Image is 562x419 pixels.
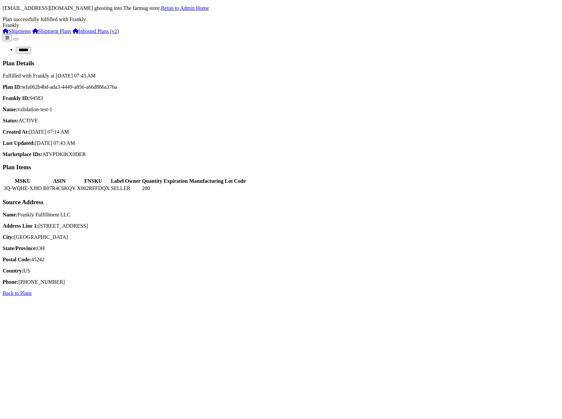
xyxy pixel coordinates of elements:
span: Fulfilled with Frankly at [DATE] 07:43 AM [3,73,96,79]
p: [DATE] 07:14 AM [3,129,559,135]
p: [STREET_ADDRESS] [3,223,559,229]
a: Inbound Plans (v2) [73,28,119,34]
p: OH [3,245,559,251]
strong: Name: [3,107,17,112]
p: [EMAIL_ADDRESS][DOMAIN_NAME] ghosting into The farmug store. [3,5,559,11]
strong: Phone: [3,279,18,285]
strong: Country: [3,268,23,274]
p: [PHONE_NUMBER] [3,279,559,285]
th: MSKU [3,178,42,184]
p: ACTIVE [3,118,559,124]
strong: Frankly ID: [3,95,30,101]
p: wfa062b4bd-ada3-4449-a856-a66d886a376a [3,84,559,90]
p: US [3,268,559,274]
td: 200 [142,185,162,192]
strong: State/Province: [3,245,37,251]
p: Frankly Fulfillment LLC [3,212,559,218]
p: 94583 [3,95,559,101]
strong: Address Line 1: [3,223,38,229]
strong: Name: [3,212,17,217]
p: ATVPDKIKX0DER [3,151,559,157]
a: Retun to Admin Home [161,5,209,11]
strong: Marketplace IDs: [3,151,42,157]
th: ASIN [43,178,76,184]
strong: Created At: [3,129,29,135]
div: Frankly [3,22,559,28]
strong: Status: [3,118,18,123]
td: 3Q-WQHE-XJ8D [3,185,42,192]
div: Plan successfully fulfilled with Frankly [3,16,559,22]
h3: Plan Items [3,164,559,171]
strong: Last Updated: [3,140,35,146]
th: Label Owner [111,178,141,184]
a: Back to Plans [3,290,32,296]
th: Manufacturing Lot Code [189,178,246,184]
h3: Source Address [3,199,559,206]
a: Shipments [3,28,31,34]
p: validation-test-1 [3,107,559,113]
td: X002RFFDQX [77,185,110,192]
p: [DATE] 07:43 AM [3,140,559,146]
p: 45242 [3,257,559,263]
td: SELLER [111,185,141,192]
th: Expiration [163,178,188,184]
th: Quantity [142,178,162,184]
th: FNSKU [77,178,110,184]
a: Shipment Plans [32,28,71,34]
strong: City: [3,234,14,240]
p: [GEOGRAPHIC_DATA] [3,234,559,240]
strong: Plan ID: [3,84,22,90]
td: B07R4C6KQY [43,185,76,192]
h3: Plan Details [3,60,559,67]
button: Toggle navigation [13,38,18,40]
strong: Postal Code: [3,257,31,262]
